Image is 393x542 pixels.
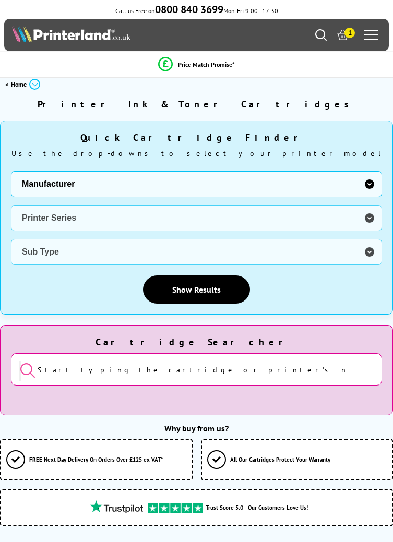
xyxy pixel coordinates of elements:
[12,26,130,42] img: Printerland Logo
[11,149,382,158] div: Use the drop-downs to select your printer model
[11,131,382,143] div: Quick Cartridge Finder
[230,456,330,463] span: All Our Cartridges Protect Your Warranty
[178,61,235,68] span: Price Match Promise*
[143,275,250,304] a: Show Results
[11,79,43,90] a: Home
[344,28,355,38] span: 1
[5,55,388,74] li: modal_Promise
[337,29,349,41] a: 1
[155,3,223,16] b: 0800 840 3699
[155,7,223,15] a: 0800 840 3699
[12,26,197,44] a: Printerland Logo
[38,98,355,110] h1: Printer Ink & Toner Cartridges
[315,29,327,41] a: Search
[11,336,382,348] div: Cartridge Searcher
[148,503,203,513] img: trustpilot rating
[29,456,163,463] span: FREE Next Day Delivery On Orders Over £125 ex VAT*
[11,353,382,386] input: Start typing the cartridge or printer's name...
[206,504,308,511] span: Trust Score 5.0 - Our Customers Love Us!
[85,500,148,513] img: trustpilot rating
